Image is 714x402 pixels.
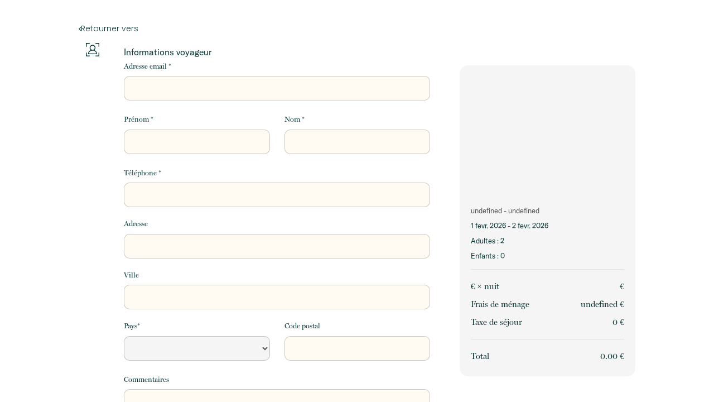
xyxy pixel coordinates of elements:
p: 0 € [612,315,624,329]
img: guests-info [86,43,99,56]
p: Frais de ménage [471,298,529,311]
label: Adresse email * [124,61,171,72]
p: undefined € [581,298,624,311]
label: Téléphone * [124,167,161,179]
a: Retourner vers [79,22,635,35]
label: Commentaires [124,374,169,385]
span: 0.00 € [600,351,624,361]
select: Default select example [124,336,269,361]
label: Prénom * [124,114,153,125]
label: Adresse [124,218,148,229]
p: Enfants : 0 [471,251,624,261]
img: rental-image [460,65,635,197]
p: Adultes : 2 [471,236,624,246]
p: € [620,280,624,293]
label: Code postal [284,320,320,332]
p: 1 févr. 2026 - 2 févr. 2026 [471,221,624,231]
label: Pays [124,320,140,332]
label: Ville [124,270,139,281]
p: Taxe de séjour [471,315,522,329]
p: undefined - undefined [471,205,624,216]
p: Informations voyageur [124,46,430,58]
span: Total [471,351,489,361]
label: Nom * [284,114,305,125]
p: € × nuit [471,280,499,293]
